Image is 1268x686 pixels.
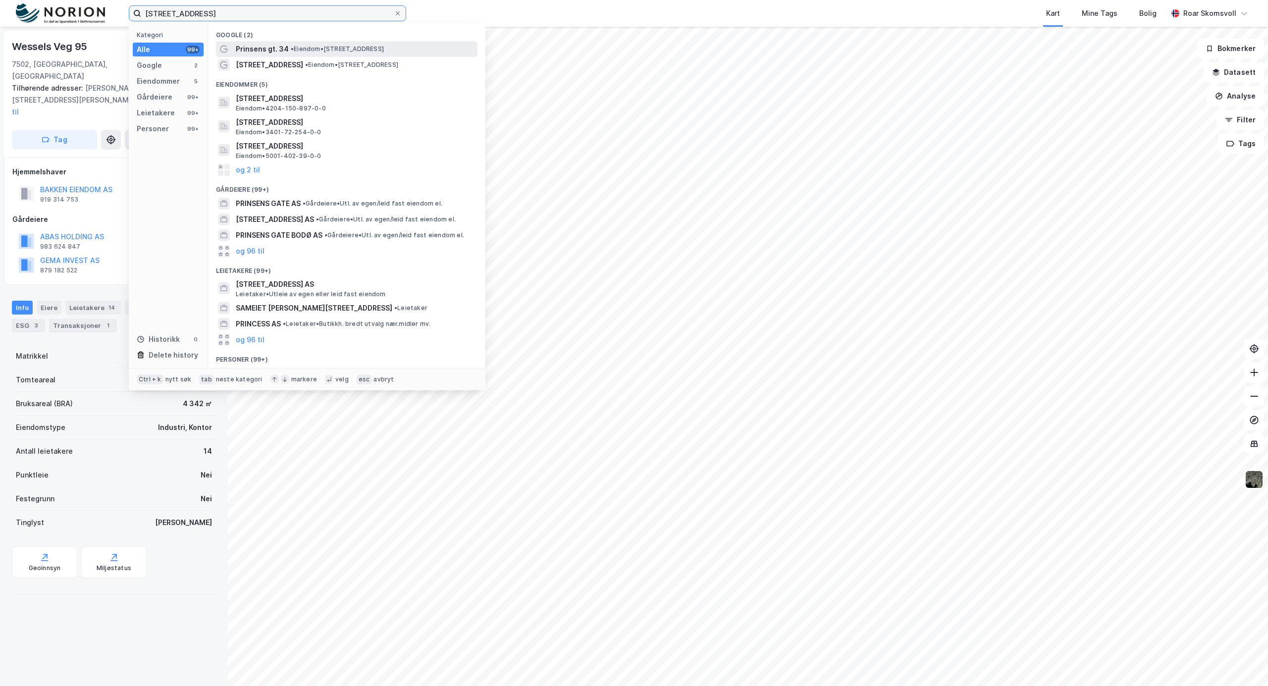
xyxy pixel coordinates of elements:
[236,128,321,136] span: Eiendom • 3401-72-254-0-0
[16,445,73,457] div: Antall leietakere
[236,43,289,55] span: Prinsens gt. 34
[16,374,55,386] div: Tomteareal
[12,58,167,82] div: 7502, [GEOGRAPHIC_DATA], [GEOGRAPHIC_DATA]
[236,116,474,128] span: [STREET_ADDRESS]
[204,445,212,457] div: 14
[137,123,169,135] div: Personer
[65,301,121,315] div: Leietakere
[137,333,180,345] div: Historikk
[1139,7,1157,19] div: Bolig
[291,45,384,53] span: Eiendom • [STREET_ADDRESS]
[183,398,212,410] div: 4 342 ㎡
[305,61,398,69] span: Eiendom • [STREET_ADDRESS]
[186,109,200,117] div: 99+
[303,200,306,207] span: •
[1082,7,1117,19] div: Mine Tags
[236,290,386,298] span: Leietaker • Utleie av egen eller leid fast eiendom
[236,278,474,290] span: [STREET_ADDRESS] AS
[137,75,180,87] div: Eiendommer
[303,200,442,208] span: Gårdeiere • Utl. av egen/leid fast eiendom el.
[149,349,198,361] div: Delete history
[186,93,200,101] div: 99+
[141,6,394,21] input: Søk på adresse, matrikkel, gårdeiere, leietakere eller personer
[137,91,172,103] div: Gårdeiere
[192,61,200,69] div: 2
[335,375,349,383] div: velg
[16,3,105,24] img: norion-logo.80e7a08dc31c2e691866.png
[16,422,65,433] div: Eiendomstype
[236,334,264,346] button: og 96 til
[316,215,319,223] span: •
[236,198,301,210] span: PRINSENS GATE AS
[236,164,260,176] button: og 2 til
[186,46,200,53] div: 99+
[1204,62,1264,82] button: Datasett
[201,469,212,481] div: Nei
[16,398,73,410] div: Bruksareal (BRA)
[236,93,474,105] span: [STREET_ADDRESS]
[12,82,208,118] div: [PERSON_NAME][STREET_ADDRESS][PERSON_NAME][PERSON_NAME]
[199,374,214,384] div: tab
[12,130,97,150] button: Tag
[208,348,485,366] div: Personer (99+)
[12,166,215,178] div: Hjemmelshaver
[236,229,322,241] span: PRINSENS GATE BODØ AS
[16,517,44,528] div: Tinglyst
[357,374,372,384] div: esc
[394,304,427,312] span: Leietaker
[291,375,317,383] div: markere
[29,564,61,572] div: Geoinnsyn
[236,152,321,160] span: Eiendom • 5001-402-39-0-0
[158,422,212,433] div: Industri, Kontor
[394,304,397,312] span: •
[16,493,54,505] div: Festegrunn
[1218,134,1264,154] button: Tags
[236,140,474,152] span: [STREET_ADDRESS]
[316,215,456,223] span: Gårdeiere • Utl. av egen/leid fast eiendom el.
[236,318,281,330] span: PRINCESS AS
[137,374,163,384] div: Ctrl + k
[1218,638,1268,686] iframe: Chat Widget
[155,517,212,528] div: [PERSON_NAME]
[236,105,326,112] span: Eiendom • 4204-150-897-0-0
[208,73,485,91] div: Eiendommer (5)
[1197,39,1264,58] button: Bokmerker
[216,375,263,383] div: neste kategori
[165,375,192,383] div: nytt søk
[1183,7,1236,19] div: Roar Skomsvoll
[125,301,174,315] div: Datasett
[1207,86,1264,106] button: Analyse
[106,303,117,313] div: 14
[12,84,85,92] span: Tilhørende adresser:
[192,335,200,343] div: 0
[103,320,113,330] div: 1
[137,44,150,55] div: Alle
[305,61,308,68] span: •
[1216,110,1264,130] button: Filter
[137,59,162,71] div: Google
[40,266,77,274] div: 879 182 522
[137,107,175,119] div: Leietakere
[186,125,200,133] div: 99+
[324,231,464,239] span: Gårdeiere • Utl. av egen/leid fast eiendom el.
[16,350,48,362] div: Matrikkel
[324,231,327,239] span: •
[40,196,78,204] div: 919 314 753
[37,301,61,315] div: Eiere
[40,243,80,251] div: 983 624 847
[12,301,33,315] div: Info
[201,493,212,505] div: Nei
[236,245,264,257] button: og 96 til
[291,45,294,53] span: •
[208,259,485,277] div: Leietakere (99+)
[12,318,45,332] div: ESG
[31,320,41,330] div: 3
[1245,470,1264,489] img: 9k=
[373,375,394,383] div: avbryt
[236,213,314,225] span: [STREET_ADDRESS] AS
[208,23,485,41] div: Google (2)
[236,59,303,71] span: [STREET_ADDRESS]
[283,320,286,327] span: •
[12,213,215,225] div: Gårdeiere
